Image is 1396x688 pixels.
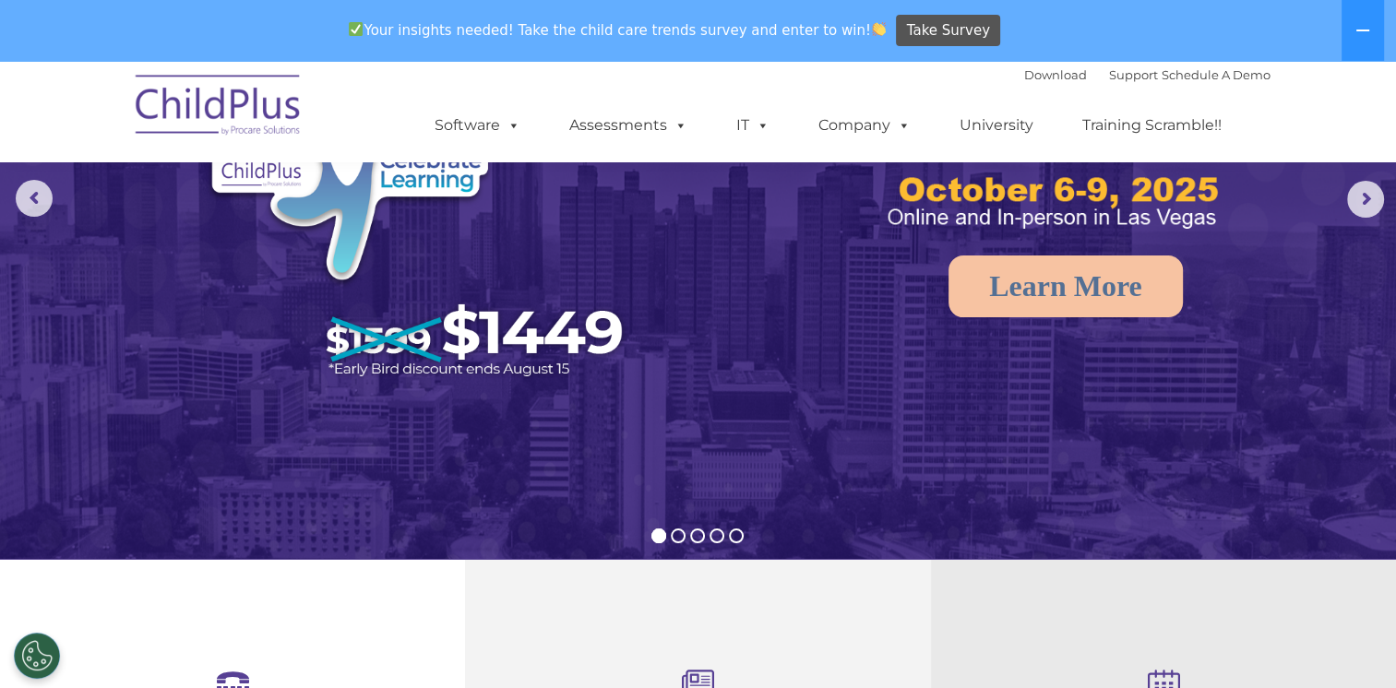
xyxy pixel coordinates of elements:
[718,107,788,144] a: IT
[341,12,894,48] span: Your insights needed! Take the child care trends survey and enter to win!
[1095,489,1396,688] iframe: Chat Widget
[1024,67,1087,82] a: Download
[949,255,1183,317] a: Learn More
[257,122,313,136] span: Last name
[896,15,1000,47] a: Take Survey
[126,62,311,154] img: ChildPlus by Procare Solutions
[872,22,886,36] img: 👏
[257,197,335,211] span: Phone number
[1024,67,1271,82] font: |
[1064,107,1240,144] a: Training Scramble!!
[907,15,990,47] span: Take Survey
[349,22,363,36] img: ✅
[1109,67,1158,82] a: Support
[800,107,929,144] a: Company
[14,633,60,679] button: Cookies Settings
[416,107,539,144] a: Software
[1162,67,1271,82] a: Schedule A Demo
[551,107,706,144] a: Assessments
[941,107,1052,144] a: University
